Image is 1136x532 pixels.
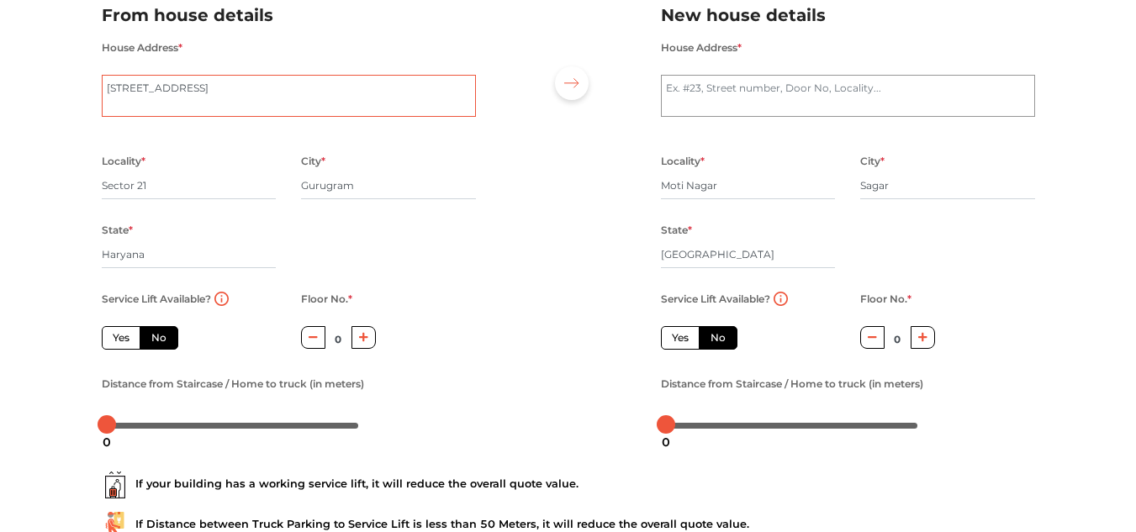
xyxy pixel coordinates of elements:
[102,2,476,29] h2: From house details
[661,373,923,395] label: Distance from Staircase / Home to truck (in meters)
[301,288,352,310] label: Floor No.
[661,219,692,241] label: State
[140,326,178,350] label: No
[102,150,145,172] label: Locality
[102,471,1035,498] div: If your building has a working service lift, it will reduce the overall quote value.
[301,150,325,172] label: City
[860,288,911,310] label: Floor No.
[96,428,118,456] div: 0
[102,219,133,241] label: State
[655,428,677,456] div: 0
[661,288,770,310] label: Service Lift Available?
[102,75,476,117] textarea: no. [STREET_ADDRESS]
[102,288,211,310] label: Service Lift Available?
[860,150,885,172] label: City
[661,326,700,350] label: Yes
[102,37,182,59] label: House Address
[102,471,129,498] img: ...
[102,373,364,395] label: Distance from Staircase / Home to truck (in meters)
[102,326,140,350] label: Yes
[699,326,737,350] label: No
[661,2,1035,29] h2: New house details
[661,37,742,59] label: House Address
[661,150,705,172] label: Locality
